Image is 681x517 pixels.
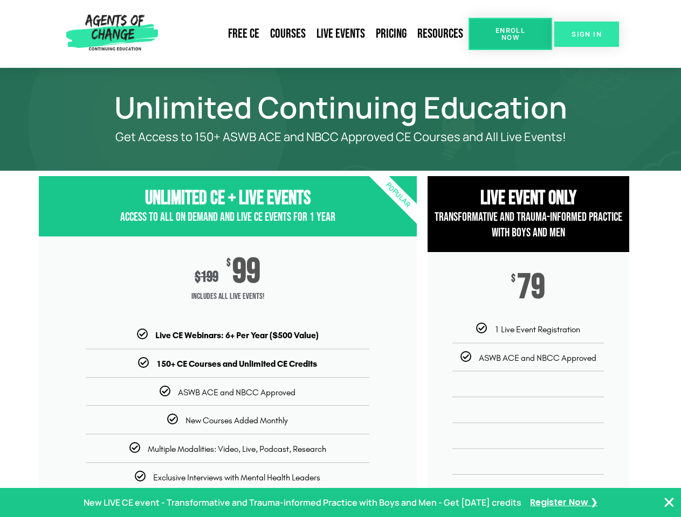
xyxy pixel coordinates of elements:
[469,18,552,50] a: Enroll Now
[148,444,326,454] span: Multiple Modalities: Video, Live, Podcast, Research
[554,22,619,47] a: SIGN IN
[486,27,535,41] span: Enroll Now
[232,258,260,286] span: 99
[435,210,622,240] span: Transformative and Trauma-informed Practice with Boys and Men
[370,22,412,46] a: Pricing
[84,495,521,511] p: New LIVE CE event - Transformative and Trauma-informed Practice with Boys and Men - Get [DATE] cr...
[226,258,231,269] span: $
[162,22,469,46] nav: Menu
[428,187,629,210] h3: Live Event Only
[517,274,545,302] span: 79
[663,496,676,509] button: Close Banner
[511,274,515,284] span: $
[195,268,201,286] span: $
[479,353,596,363] span: ASWB ACE and NBCC Approved
[39,286,417,308] span: Includes ALL Live Events!
[155,330,319,340] b: Live CE Webinars: 6+ Per Year ($500 Value)
[120,210,335,225] span: Access to All On Demand and Live CE Events for 1 year
[530,495,597,511] a: Register Now ❯
[265,22,311,46] a: Courses
[494,324,580,334] span: 1 Live Event Registration
[178,387,295,397] span: ASWB ACE and NBCC Approved
[33,95,648,120] h1: Unlimited Continuing Education
[39,187,417,210] h3: Unlimited CE + Live Events
[156,359,317,369] b: 150+ CE Courses and Unlimited CE Credits
[185,415,288,425] span: New Courses Added Monthly
[335,133,460,257] div: Popular
[223,22,265,46] a: Free CE
[311,22,370,46] a: Live Events
[572,31,602,38] span: SIGN IN
[195,268,218,286] div: 199
[412,22,469,46] a: Resources
[153,472,320,483] span: Exclusive Interviews with Mental Health Leaders
[77,130,605,144] p: Get Access to 150+ ASWB ACE and NBCC Approved CE Courses and All Live Events!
